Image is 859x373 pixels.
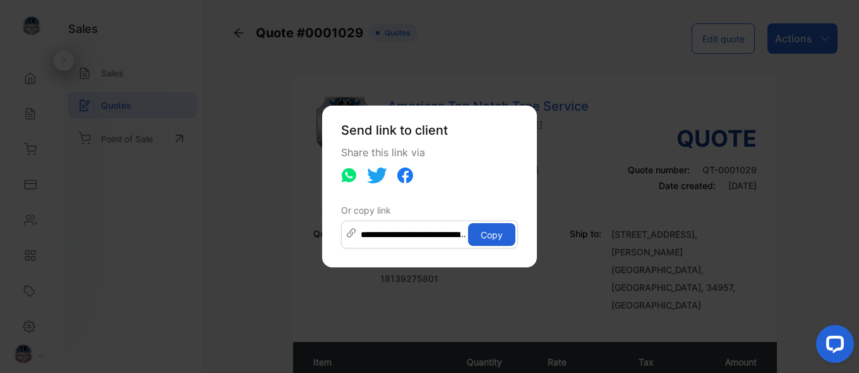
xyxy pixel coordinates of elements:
[341,145,518,160] p: Share this link via
[806,320,859,373] iframe: LiveChat chat widget
[341,121,518,140] p: Send link to client
[341,204,518,217] p: Or copy link
[468,223,515,246] button: Copy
